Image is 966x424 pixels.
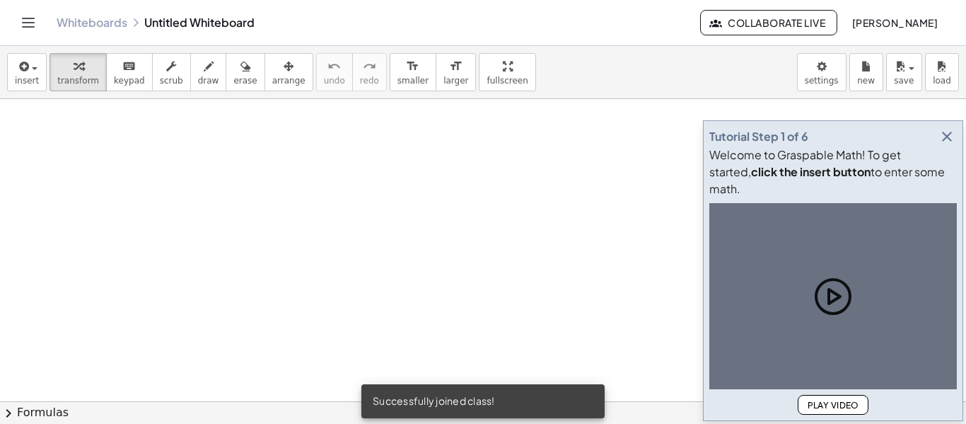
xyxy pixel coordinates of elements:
[933,76,951,86] span: load
[363,58,376,75] i: redo
[709,128,808,145] div: Tutorial Step 1 of 6
[479,53,535,91] button: fullscreen
[449,58,462,75] i: format_size
[805,76,839,86] span: settings
[360,76,379,86] span: redo
[190,53,227,91] button: draw
[160,76,183,86] span: scrub
[316,53,353,91] button: undoundo
[849,53,883,91] button: new
[487,76,528,86] span: fullscreen
[857,76,875,86] span: new
[7,53,47,91] button: insert
[436,53,476,91] button: format_sizelarger
[751,164,871,179] b: click the insert button
[390,53,436,91] button: format_sizesmaller
[397,76,429,86] span: smaller
[324,76,345,86] span: undo
[894,76,914,86] span: save
[272,76,305,86] span: arrange
[851,16,938,29] span: [PERSON_NAME]
[361,384,605,418] div: Successfully joined class!
[925,53,959,91] button: load
[700,10,837,35] button: Collaborate Live
[807,400,859,411] span: Play Video
[226,53,264,91] button: erase
[352,53,387,91] button: redoredo
[114,76,145,86] span: keypad
[57,76,99,86] span: transform
[50,53,107,91] button: transform
[152,53,191,91] button: scrub
[797,53,846,91] button: settings
[15,76,39,86] span: insert
[106,53,153,91] button: keyboardkeypad
[233,76,257,86] span: erase
[840,10,949,35] button: [PERSON_NAME]
[17,11,40,34] button: Toggle navigation
[443,76,468,86] span: larger
[709,147,957,197] div: Welcome to Graspable Math! To get started, to enter some math.
[57,16,127,30] a: Whiteboards
[712,16,825,29] span: Collaborate Live
[198,76,219,86] span: draw
[798,395,868,415] button: Play Video
[406,58,419,75] i: format_size
[886,53,922,91] button: save
[122,58,136,75] i: keyboard
[327,58,341,75] i: undo
[264,53,313,91] button: arrange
